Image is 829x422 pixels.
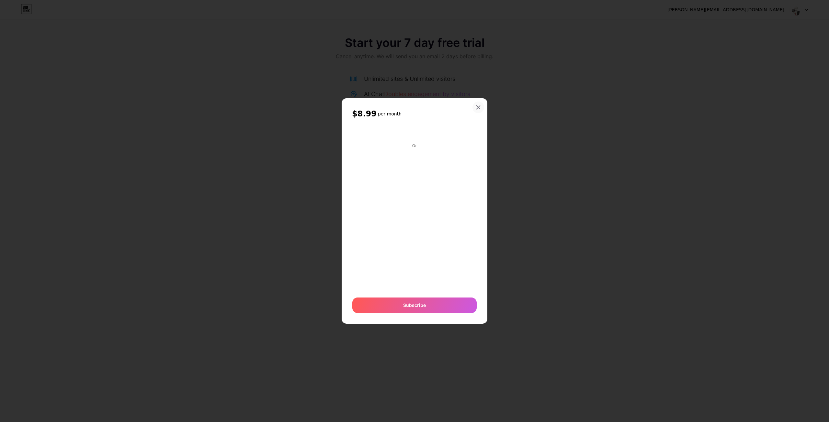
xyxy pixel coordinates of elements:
[352,126,477,141] iframe: Sikker betalingsknapramme
[351,149,478,291] iframe: Sikker betalingsindtastningsramme
[352,109,377,119] span: $8.99
[411,143,418,148] div: Or
[403,302,426,308] span: Subscribe
[378,111,402,117] h6: per month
